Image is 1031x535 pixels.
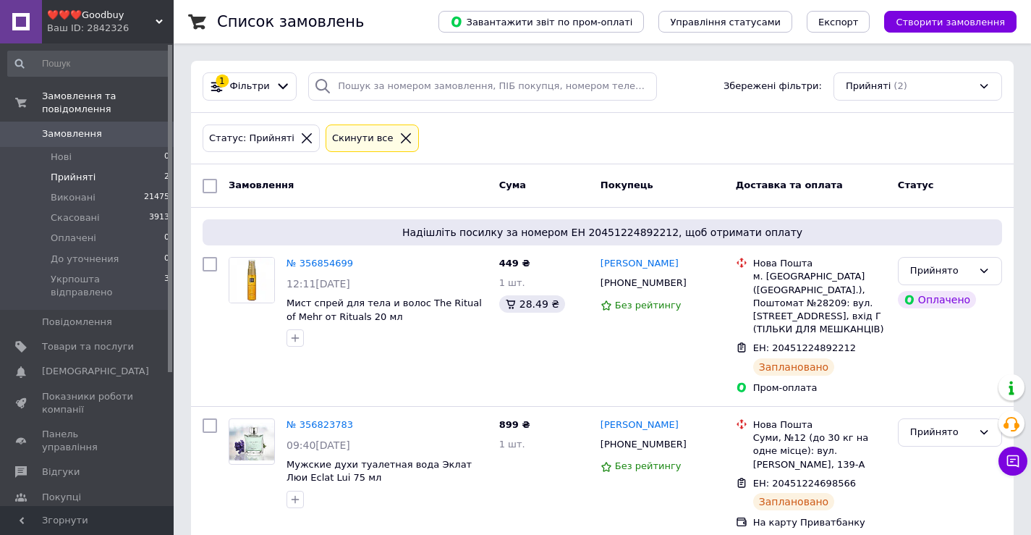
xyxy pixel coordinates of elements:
[287,258,353,269] a: № 356854699
[51,191,96,204] span: Виконані
[42,428,134,454] span: Панель управління
[898,291,976,308] div: Оплачено
[42,365,149,378] span: [DEMOGRAPHIC_DATA]
[229,423,274,460] img: Фото товару
[896,17,1005,28] span: Створити замовлення
[42,466,80,479] span: Відгуки
[329,131,396,146] div: Cкинути все
[753,358,835,376] div: Заплановано
[229,258,274,303] img: Фото товару
[846,80,891,93] span: Прийняті
[217,13,364,30] h1: Список замовлень
[164,273,169,299] span: 3
[287,439,350,451] span: 09:40[DATE]
[42,127,102,140] span: Замовлення
[51,151,72,164] span: Нові
[42,491,81,504] span: Покупці
[670,17,781,28] span: Управління статусами
[206,131,297,146] div: Статус: Прийняті
[658,11,792,33] button: Управління статусами
[998,447,1027,476] button: Чат з покупцем
[7,51,171,77] input: Пошук
[42,340,134,353] span: Товари та послуги
[601,418,679,432] a: [PERSON_NAME]
[753,418,886,431] div: Нова Пошта
[51,171,96,184] span: Прийняті
[870,16,1017,27] a: Створити замовлення
[753,431,886,471] div: Суми, №12 (до 30 кг на одне місце): вул. [PERSON_NAME], 139-А
[47,9,156,22] span: ❤️❤️❤️Goodbuy
[42,316,112,329] span: Повідомлення
[229,418,275,465] a: Фото товару
[164,171,169,184] span: 2
[51,211,100,224] span: Скасовані
[499,439,525,450] span: 1 шт.
[450,15,632,28] span: Завантажити звіт по пром-оплаті
[753,516,886,529] div: На карту Приватбанку
[42,90,174,116] span: Замовлення та повідомлення
[51,232,96,245] span: Оплачені
[884,11,1017,33] button: Створити замовлення
[308,72,657,101] input: Пошук за номером замовлення, ПІБ покупця, номером телефону, Email, номером накладної
[499,295,565,313] div: 28.49 ₴
[164,253,169,266] span: 0
[287,298,482,322] a: Мист спрей для тела и волос The Ritual of Mehr от Rituals 20 мл
[753,342,856,353] span: ЕН: 20451224892212
[753,382,886,395] div: Пром-оплата
[818,17,859,28] span: Експорт
[894,80,907,91] span: (2)
[216,75,229,88] div: 1
[42,390,134,416] span: Показники роботи компанії
[149,211,169,224] span: 3913
[753,257,886,270] div: Нова Пошта
[753,270,886,336] div: м. [GEOGRAPHIC_DATA] ([GEOGRAPHIC_DATA].), Поштомат №28209: вул. [STREET_ADDRESS], вхід Г (ТІЛЬКИ...
[601,277,687,288] span: [PHONE_NUMBER]
[910,264,972,279] div: Прийнято
[438,11,644,33] button: Завантажити звіт по пром-оплаті
[499,180,526,190] span: Cума
[736,180,843,190] span: Доставка та оплата
[601,439,687,450] span: [PHONE_NUMBER]
[753,493,835,510] div: Заплановано
[287,459,472,484] a: Мужские духи туалетная вода Эклат Люи Eclat Lui 75 мл
[615,460,682,471] span: Без рейтингу
[164,151,169,164] span: 0
[229,257,275,303] a: Фото товару
[898,180,934,190] span: Статус
[807,11,870,33] button: Експорт
[51,253,119,266] span: До уточнения
[47,22,174,35] div: Ваш ID: 2842326
[499,419,530,430] span: 899 ₴
[287,278,350,290] span: 12:11[DATE]
[753,478,856,489] span: ЕН: 20451224698566
[230,80,270,93] span: Фільтри
[287,419,353,430] a: № 356823783
[229,180,294,190] span: Замовлення
[208,225,996,240] span: Надішліть посилку за номером ЕН 20451224892212, щоб отримати оплату
[724,80,822,93] span: Збережені фільтри:
[499,258,530,269] span: 449 ₴
[51,273,164,299] span: Укрпошта відправлено
[164,232,169,245] span: 0
[601,257,679,271] a: [PERSON_NAME]
[910,425,972,440] div: Прийнято
[615,300,682,311] span: Без рейтингу
[499,277,525,288] span: 1 шт.
[144,191,169,204] span: 21475
[601,180,653,190] span: Покупець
